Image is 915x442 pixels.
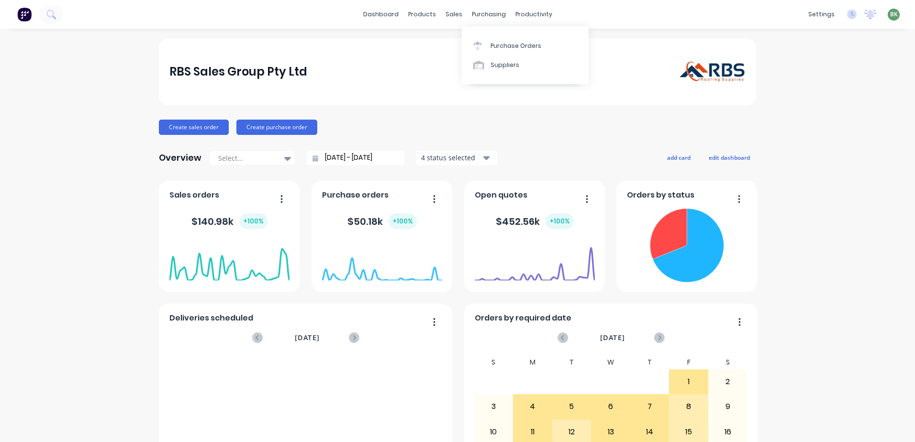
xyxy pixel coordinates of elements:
[462,55,589,75] a: Suppliers
[441,7,467,22] div: sales
[467,7,511,22] div: purchasing
[159,120,229,135] button: Create sales order
[496,213,574,229] div: $ 452.56k
[709,370,747,394] div: 2
[347,213,417,229] div: $ 50.18k
[669,355,708,369] div: F
[591,355,630,369] div: W
[389,213,417,229] div: + 100 %
[709,395,747,419] div: 9
[236,120,317,135] button: Create purchase order
[661,151,697,164] button: add card
[358,7,403,22] a: dashboard
[474,355,513,369] div: S
[600,332,625,343] span: [DATE]
[17,7,32,22] img: Factory
[670,370,708,394] div: 1
[630,355,670,369] div: T
[169,189,219,201] span: Sales orders
[631,395,669,419] div: 7
[513,355,552,369] div: M
[491,61,519,69] div: Suppliers
[421,153,481,163] div: 4 status selected
[670,395,708,419] div: 8
[511,7,557,22] div: productivity
[553,395,591,419] div: 5
[475,189,527,201] span: Open quotes
[703,151,756,164] button: edit dashboard
[322,189,389,201] span: Purchase orders
[627,189,694,201] span: Orders by status
[462,36,589,55] a: Purchase Orders
[708,355,748,369] div: S
[591,395,630,419] div: 6
[890,10,898,19] span: BK
[403,7,441,22] div: products
[546,213,574,229] div: + 100 %
[679,61,746,83] img: RBS Sales Group Pty Ltd
[191,213,268,229] div: $ 140.98k
[803,7,839,22] div: settings
[159,148,201,167] div: Overview
[169,62,307,81] div: RBS Sales Group Pty Ltd
[295,332,320,343] span: [DATE]
[552,355,591,369] div: T
[475,312,571,324] span: Orders by required date
[491,42,541,50] div: Purchase Orders
[239,213,268,229] div: + 100 %
[416,151,497,165] button: 4 status selected
[475,395,513,419] div: 3
[513,395,552,419] div: 4
[169,312,253,324] span: Deliveries scheduled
